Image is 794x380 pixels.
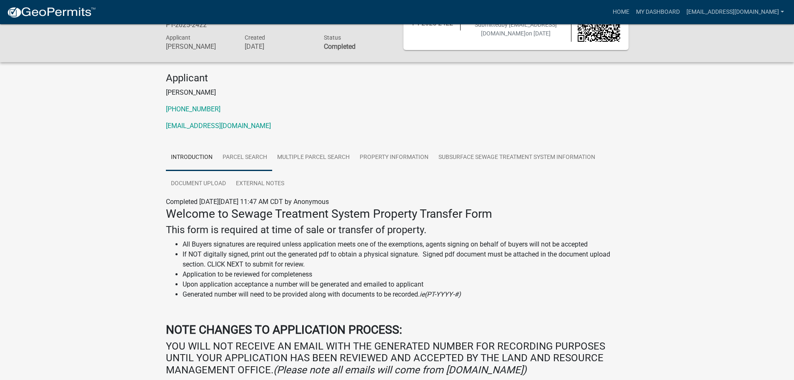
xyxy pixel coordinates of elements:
a: Home [609,4,633,20]
h6: [PERSON_NAME] [166,43,233,50]
a: Subsurface Sewage Treatment System Information [433,144,600,171]
li: Application to be reviewed for completeness [183,269,629,279]
a: Parcel search [218,144,272,171]
a: Multiple Parcel Search [272,144,355,171]
li: Upon application acceptance a number will be generated and emailed to applicant [183,279,629,289]
span: Completed [DATE][DATE] 11:47 AM CDT by Anonymous [166,198,329,206]
span: Status [324,34,341,41]
span: Applicant [166,34,190,41]
h6: [DATE] [245,43,311,50]
h4: Applicant [166,72,629,84]
a: Property Information [355,144,433,171]
a: My Dashboard [633,4,683,20]
i: ie(PT-YYYY-#) [420,290,461,298]
p: [PERSON_NAME] [166,88,629,98]
strong: Completed [324,43,356,50]
a: Introduction [166,144,218,171]
a: [PHONE_NUMBER] [166,105,220,113]
li: If NOT digitally signed, print out the generated pdf to obtain a physical signature. Signed pdf d... [183,249,629,269]
h4: This form is required at time of sale or transfer of property. [166,224,629,236]
li: Generated number will need to be provided along with documents to be recorded. [183,289,629,299]
i: (Please note all emails will come from [DOMAIN_NAME]) [273,364,526,376]
span: Created [245,34,265,41]
strong: NOTE CHANGES TO APPLICATION PROCESS: [166,323,402,337]
h3: Welcome to Sewage Treatment System Property Transfer Form [166,207,629,221]
a: Document Upload [166,171,231,197]
a: [EMAIL_ADDRESS][DOMAIN_NAME] [683,4,787,20]
a: External Notes [231,171,289,197]
li: All Buyers signatures are required unless application meets one of the exemptions, agents signing... [183,239,629,249]
h6: PT-2025-2422 [166,21,233,29]
h4: YOU WILL NOT RECEIVE AN EMAIL WITH THE GENERATED NUMBER FOR RECORDING PURPOSES UNTIL YOUR APPLICA... [166,340,629,376]
a: [EMAIL_ADDRESS][DOMAIN_NAME] [166,122,271,130]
